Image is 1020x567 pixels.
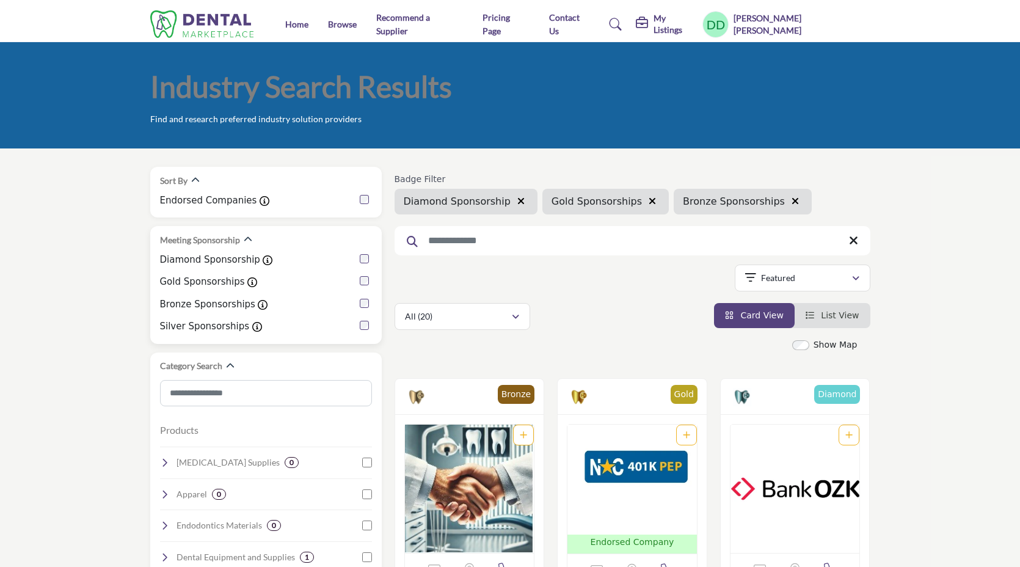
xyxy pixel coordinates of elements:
[730,425,860,553] a: Open Listing in new tab
[160,360,222,372] h2: Category Search
[290,458,294,467] b: 0
[395,174,812,185] h6: Badge Filter
[150,113,362,125] p: Find and research preferred industry solution providers
[362,521,372,530] input: Select Endodontics Materials checkbox
[552,194,642,209] span: Gold Sponsorships
[404,194,511,209] span: Diamond Sponsorship
[160,380,372,406] input: Search Category
[814,338,858,351] label: Show Map
[160,175,188,187] h2: Sort By
[177,456,280,469] h4: Oral Surgery Supplies: Instruments and materials for surgical procedures, extractions, and bone g...
[683,194,785,209] span: Bronze Sponsorships
[549,12,580,36] a: Contact Us
[740,310,783,320] span: Card View
[405,425,534,553] img: NCDS Second District
[733,388,751,406] img: Diamond Sponsorship Badge Icon
[845,430,853,440] a: Add To List
[734,12,870,36] h5: [PERSON_NAME] [PERSON_NAME]
[177,551,295,563] h4: Dental Equipment and Supplies: Essential dental chairs, lights, suction devices, and other clinic...
[177,488,207,500] h4: Apparel: Clothing and uniforms for dental professionals.
[285,457,299,468] div: 0 Results For Oral Surgery Supplies
[501,388,531,401] p: Bronze
[285,19,308,29] a: Home
[267,520,281,531] div: 0 Results For Endodontics Materials
[806,310,859,320] a: View List
[483,12,510,36] a: Pricing Page
[818,388,856,401] p: Diamond
[714,303,795,328] li: Card View
[360,254,369,263] input: Diamond Sponsorship checkbox
[654,13,696,35] h5: My Listings
[520,430,527,440] a: Add To List
[360,321,369,330] input: Silver Sponsorships checkbox
[150,10,260,38] img: Site Logo
[150,68,452,106] h1: Industry Search Results
[328,19,357,29] a: Browse
[160,320,250,334] label: Silver Sponsorships
[725,310,784,320] a: View Card
[362,489,372,499] input: Select Apparel checkbox
[300,552,314,563] div: 1 Results For Dental Equipment and Supplies
[597,15,630,34] a: Search
[212,489,226,500] div: 0 Results For Apparel
[795,303,870,328] li: List View
[362,552,372,562] input: Select Dental Equipment and Supplies checkbox
[160,298,255,312] label: Bronze Sponsorships
[395,303,530,330] button: All (20)
[405,425,534,553] a: Open Listing in new tab
[360,299,369,308] input: Bronze Sponsorships checkbox
[160,423,199,437] button: Products
[636,13,696,35] div: My Listings
[362,458,372,467] input: Select Oral Surgery Supplies checkbox
[567,425,697,535] img: NCDS 401K PEP
[591,536,674,549] p: Endorsed Company
[160,275,245,289] label: Gold Sponsorships
[360,195,369,204] input: Endorsed Companies checkbox
[570,388,588,406] img: Gold Sponsorships Badge Icon
[761,272,795,284] p: Featured
[160,234,240,246] h2: Meeting Sponsorship
[821,310,859,320] span: List View
[376,12,430,36] a: Recommend a Supplier
[160,194,257,208] label: Endorsed Companies
[177,519,262,532] h4: Endodontics Materials: Supplies for root canal treatments, including sealers, files, and obturati...
[567,425,697,554] a: Open Listing in new tab
[360,276,369,285] input: Gold Sponsorships checkbox
[395,226,870,255] input: Search Keyword
[730,425,860,553] img: Bank OZK
[405,310,432,323] p: All (20)
[305,553,309,562] b: 1
[735,265,870,291] button: Featured
[272,521,276,530] b: 0
[407,388,426,406] img: Bronze Sponsorships Badge Icon
[217,490,221,499] b: 0
[160,253,260,267] label: Diamond Sponsorship
[702,11,729,38] button: Show hide supplier dropdown
[674,388,694,401] p: Gold
[683,430,690,440] a: Add To List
